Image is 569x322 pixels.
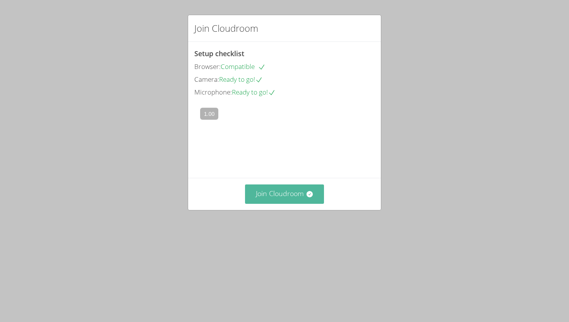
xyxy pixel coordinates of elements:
h2: Join Cloudroom [194,21,258,35]
span: Microphone: [194,88,232,96]
span: Setup checklist [194,49,244,58]
span: Ready to go! [232,88,276,96]
button: Join Cloudroom [245,184,324,203]
span: Ready to go! [219,75,263,84]
span: Camera: [194,75,219,84]
span: Compatible [221,62,266,71]
span: Browser: [194,62,221,71]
